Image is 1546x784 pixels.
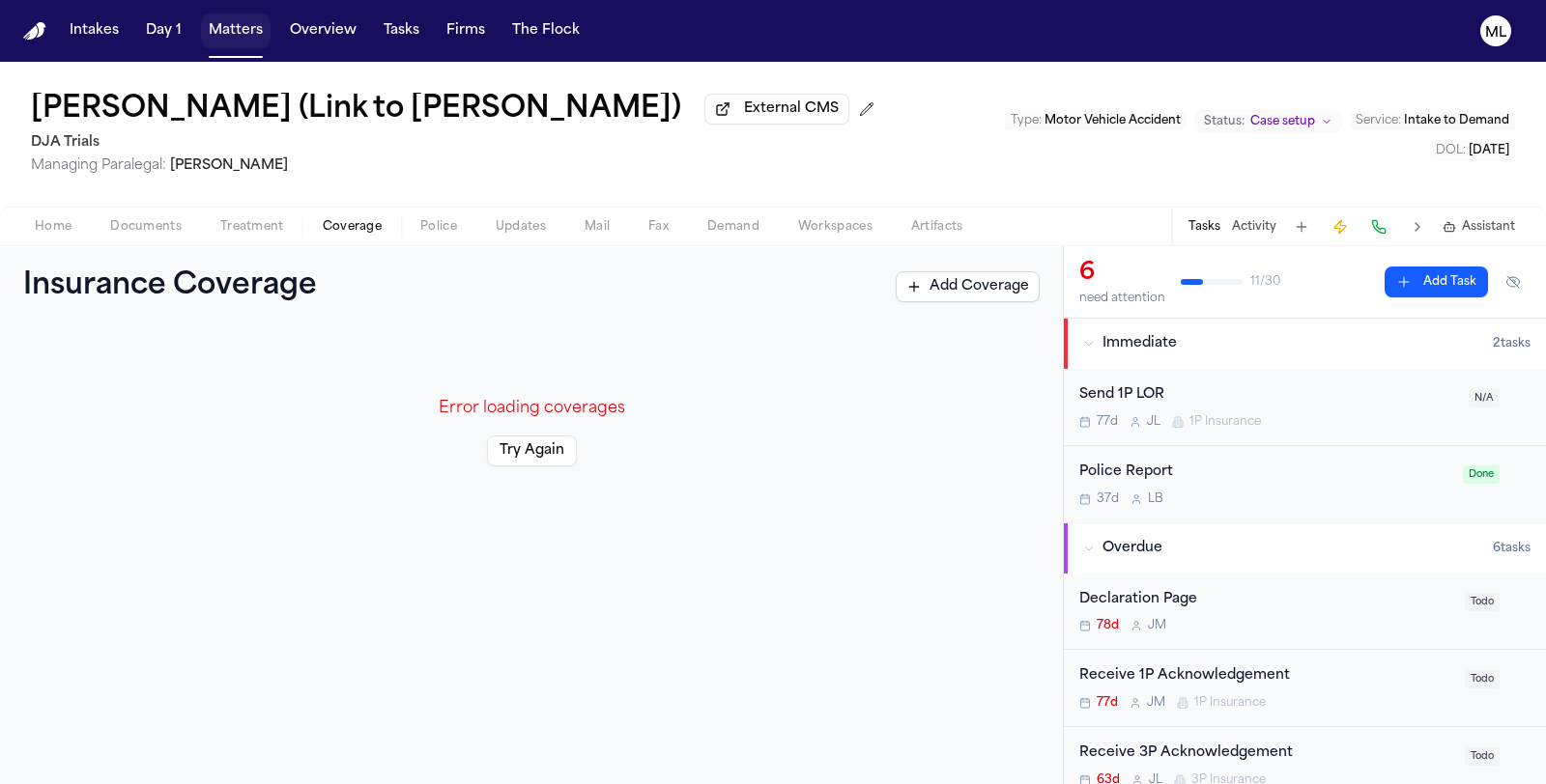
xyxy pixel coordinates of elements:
[35,219,72,235] span: Home
[1102,334,1177,353] span: Immediate
[1356,115,1401,126] span: Service :
[282,14,364,48] button: Overview
[504,14,587,48] button: The Flock
[1463,465,1500,484] span: Done
[1079,742,1453,765] div: Receive 3P Acknowledgement
[1327,213,1354,240] button: Create Immediate Task
[1064,319,1546,369] button: Immediate2tasks
[1147,695,1165,711] span: J M
[1079,384,1457,406] div: Send 1P LOR
[23,22,46,41] img: Finch Logo
[1188,219,1220,235] button: Tasks
[1493,336,1531,351] span: 2 task s
[31,93,681,127] button: Edit matter name
[1194,695,1266,711] span: 1P Insurance
[1005,111,1187,130] button: Edit Type: Motor Vehicle Accident
[1493,541,1531,556] span: 6 task s
[138,14,189,48] button: Day 1
[1288,213,1315,240] button: Add Task
[1189,414,1261,430] span: 1P Insurance
[1079,462,1451,484] div: Police Report
[170,158,288,173] span: [PERSON_NAME]
[1204,114,1245,129] span: Status:
[1365,213,1392,240] button: Make a Call
[1469,389,1500,407] span: N/A
[1250,114,1315,129] span: Case setup
[1148,618,1166,633] span: J M
[896,271,1040,302] button: Add Coverage
[798,219,873,235] span: Workspaces
[911,219,963,235] span: Artifacts
[1465,593,1500,611] span: Todo
[1097,491,1119,507] span: 37d
[420,219,457,235] span: Police
[1465,747,1500,766] span: Todo
[201,14,271,48] button: Matters
[110,219,182,235] span: Documents
[744,99,839,119] span: External CMS
[1194,110,1342,133] button: Change status from Case setup
[585,219,610,235] span: Mail
[23,269,359,304] h1: Insurance Coverage
[1148,491,1163,507] span: L B
[496,219,546,235] span: Updates
[1079,589,1453,611] div: Declaration Page
[376,14,427,48] button: Tasks
[1436,145,1466,156] span: DOL :
[1404,115,1509,126] span: Intake to Demand
[1097,414,1118,430] span: 77d
[1011,115,1042,126] span: Type :
[1147,414,1160,430] span: J L
[23,397,1040,420] p: Error loading coverages
[323,219,382,235] span: Coverage
[1064,650,1546,727] div: Open task: Receive 1P Acknowledgement
[1469,145,1509,156] span: [DATE]
[1064,523,1546,574] button: Overdue6tasks
[31,93,681,127] h1: [PERSON_NAME] (Link to [PERSON_NAME])
[704,94,849,125] button: External CMS
[1232,219,1276,235] button: Activity
[23,22,46,41] a: Home
[1097,618,1119,633] span: 78d
[1097,695,1118,711] span: 77d
[31,131,882,154] h2: DJA Trials
[707,219,759,235] span: Demand
[1350,111,1515,130] button: Edit Service: Intake to Demand
[1064,369,1546,446] div: Open task: Send 1P LOR
[1462,219,1515,235] span: Assistant
[1443,219,1515,235] button: Assistant
[1385,266,1488,297] button: Add Task
[1465,670,1500,688] span: Todo
[62,14,127,48] button: Intakes
[1045,115,1181,126] span: Motor Vehicle Accident
[1064,446,1546,522] div: Open task: Police Report
[1430,141,1515,160] button: Edit DOL: 2025-07-19
[1079,258,1165,289] div: 6
[1496,266,1531,297] button: Hide completed tasks (⌘⇧H)
[648,219,669,235] span: Fax
[439,14,493,48] button: Firms
[1079,665,1453,687] div: Receive 1P Acknowledgement
[1102,539,1162,558] span: Overdue
[1250,274,1280,290] span: 11 / 30
[1064,574,1546,651] div: Open task: Declaration Page
[1079,291,1165,306] div: need attention
[487,435,577,466] button: Try Again
[1485,26,1506,40] text: ML
[220,219,284,235] span: Treatment
[31,158,166,173] span: Managing Paralegal:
